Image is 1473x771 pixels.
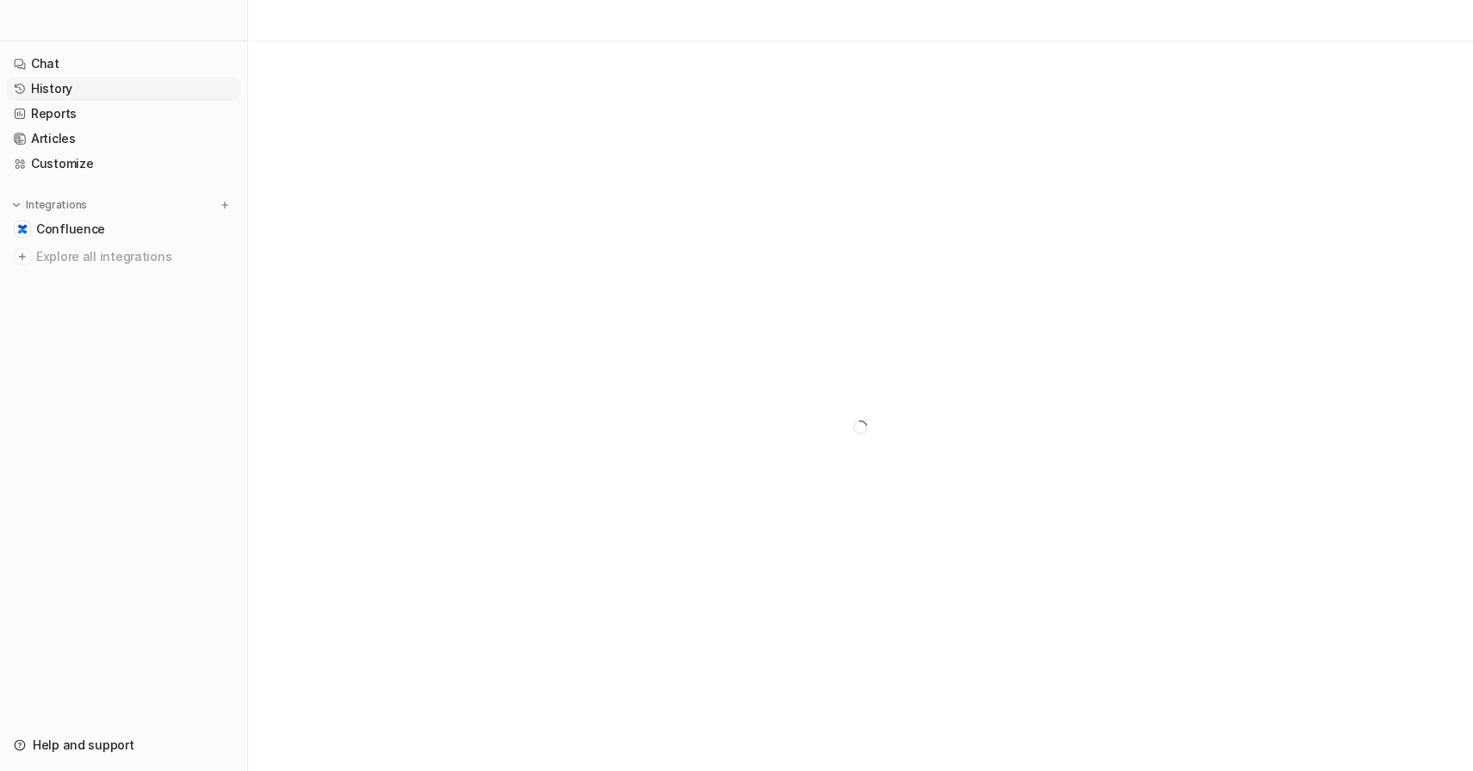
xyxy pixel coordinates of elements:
p: Integrations [26,198,87,212]
a: Reports [7,102,240,126]
img: Confluence [17,224,28,234]
a: Explore all integrations [7,245,240,269]
span: Explore all integrations [36,243,233,270]
a: History [7,77,240,101]
img: expand menu [10,199,22,211]
a: Customize [7,152,240,176]
a: Help and support [7,733,240,757]
button: Integrations [7,196,92,214]
img: explore all integrations [14,248,31,265]
a: Chat [7,52,240,76]
a: ConfluenceConfluence [7,217,240,241]
img: menu_add.svg [219,199,231,211]
a: Articles [7,127,240,151]
span: Confluence [36,221,105,238]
